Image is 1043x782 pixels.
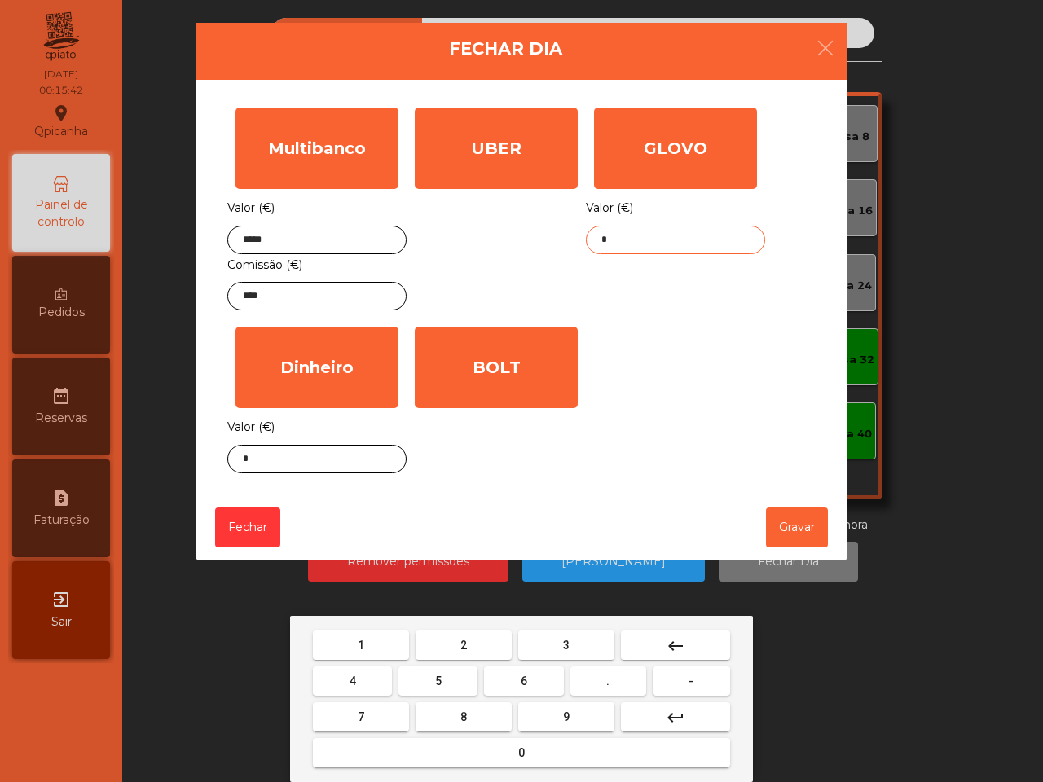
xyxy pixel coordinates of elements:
[415,108,578,189] div: UBER
[594,108,757,189] div: GLOVO
[563,710,570,723] span: 9
[460,710,467,723] span: 8
[563,639,570,652] span: 3
[227,254,302,276] label: Comissão (€)
[521,674,527,688] span: 6
[449,37,562,61] h4: Fechar Dia
[235,108,398,189] div: Multibanco
[606,674,610,688] span: .
[358,639,364,652] span: 1
[666,636,685,656] mat-icon: keyboard_backspace
[235,327,398,408] div: Dinheiro
[415,327,578,408] div: BOLT
[666,708,685,727] mat-icon: keyboard_return
[215,507,280,547] button: Fechar
[350,674,356,688] span: 4
[518,746,525,759] span: 0
[227,416,275,438] label: Valor (€)
[766,507,828,547] button: Gravar
[435,674,442,688] span: 5
[460,639,467,652] span: 2
[227,197,275,219] label: Valor (€)
[586,197,633,219] label: Valor (€)
[358,710,364,723] span: 7
[689,674,693,688] span: -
